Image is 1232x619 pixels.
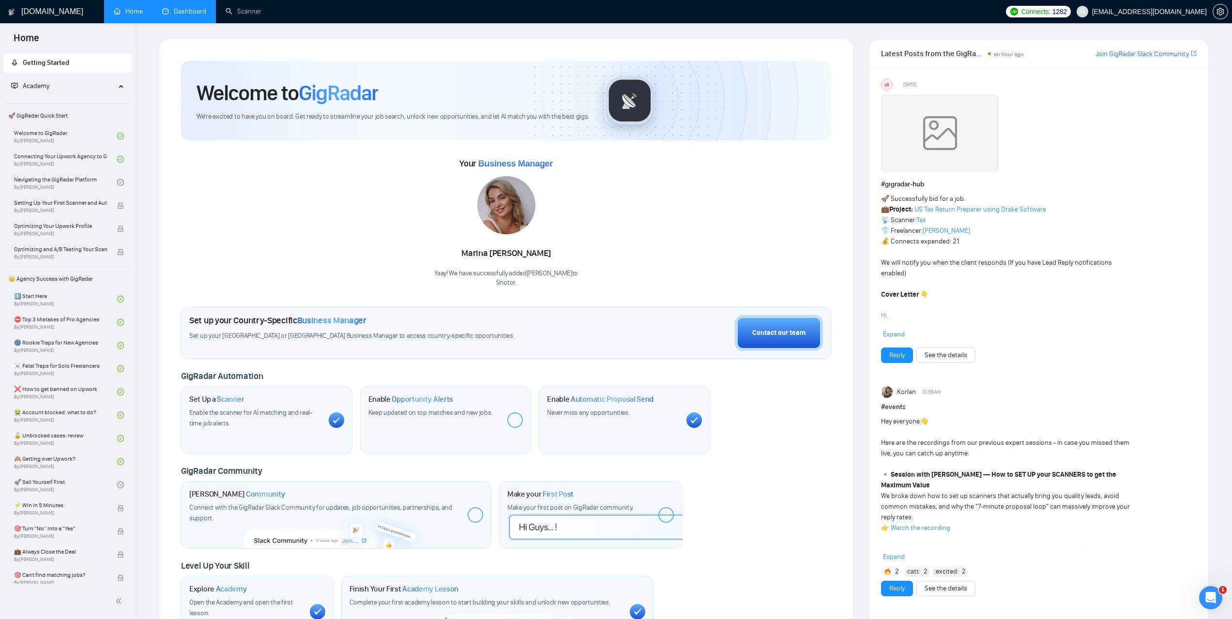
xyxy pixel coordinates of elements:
a: dashboardDashboard [162,7,206,15]
span: Korlan [897,387,916,397]
span: By [PERSON_NAME] [14,231,107,237]
span: rocket [11,59,18,66]
span: check-circle [117,296,124,302]
span: user [1079,8,1086,15]
span: 1282 [1052,6,1067,17]
button: See the details [916,581,975,596]
span: lock [117,505,124,512]
a: Watch the recording [891,524,950,532]
span: By [PERSON_NAME] [14,510,107,516]
span: Enable the scanner for AI matching and real-time job alerts. [189,408,312,427]
a: 1️⃣ Start HereBy[PERSON_NAME] [14,288,117,310]
span: 🎯 Can't find matching jobs? [14,570,107,580]
a: Navigating the GigRadar PlatformBy[PERSON_NAME] [14,172,117,193]
span: Academy [11,82,49,90]
span: Opportunity Alerts [392,394,453,404]
a: 😭 Account blocked: what to do?By[PERSON_NAME] [14,405,117,426]
span: Keep updated on top matches and new jobs. [368,408,493,417]
img: gigradar-logo.png [606,76,654,125]
a: 🚀 Sell Yourself FirstBy[PERSON_NAME] [14,474,117,496]
span: By [PERSON_NAME] [14,208,107,213]
span: Business Manager [478,159,553,168]
span: Setting Up Your First Scanner and Auto-Bidder [14,198,107,208]
h1: [PERSON_NAME] [189,489,285,499]
span: check-circle [117,179,124,186]
a: 🌚 Rookie Traps for New AgenciesBy[PERSON_NAME] [14,335,117,356]
img: upwork-logo.png [1010,8,1018,15]
span: check-circle [117,133,124,139]
span: check-circle [117,342,124,349]
span: Optimizing Your Upwork Profile [14,221,107,231]
span: Automatic Proposal Send [571,394,654,404]
button: setting [1213,4,1228,19]
a: Reply [889,583,905,594]
span: [DATE] [903,80,916,89]
button: Reply [881,347,913,363]
h1: Welcome to [197,80,378,106]
span: Home [6,31,47,51]
span: 💼 Always Close the Deal [14,547,107,557]
span: Academy [216,584,247,594]
span: Optimizing and A/B Testing Your Scanner for Better Results [14,244,107,254]
span: lock [117,249,124,256]
span: GigRadar [299,80,378,106]
img: logo [8,4,15,20]
span: Complete your first academy lesson to start building your skills and unlock new opportunities. [350,598,610,606]
span: 👑 Agency Success with GigRadar [4,269,131,288]
a: Connecting Your Upwork Agency to GigRadarBy[PERSON_NAME] [14,149,117,170]
span: an hour ago [994,51,1024,58]
span: Level Up Your Skill [181,560,249,571]
h1: # events [881,402,1197,412]
a: ❌ How to get banned on UpworkBy[PERSON_NAME] [14,381,117,403]
h1: Enable [368,394,454,404]
img: weqQh+iSagEgQAAAABJRU5ErkJggg== [882,94,998,172]
span: Latest Posts from the GigRadar Community [881,47,985,60]
li: Getting Started [3,53,132,73]
span: check-circle [117,156,124,163]
a: Tax [916,216,926,224]
a: ☠️ Fatal Traps for Solo FreelancersBy[PERSON_NAME] [14,358,117,379]
span: Community [246,489,285,499]
span: lock [117,574,124,581]
span: Academy Lesson [402,584,458,594]
span: check-circle [117,319,124,326]
a: See the details [925,350,967,361]
span: Academy [23,82,49,90]
strong: Session with [PERSON_NAME] — How to SET UP your SCANNERS to get the Maximum Value [881,470,1116,489]
span: GigRadar Community [181,466,262,476]
span: ⚡ Win in 5 Minutes [14,500,107,510]
span: Expand [883,553,905,561]
a: ⛔ Top 3 Mistakes of Pro AgenciesBy[PERSON_NAME] [14,312,117,333]
span: 2 [924,567,928,576]
span: 🚀 GigRadar Quick Start [4,106,131,125]
button: Contact our team [735,315,823,351]
span: 🎯 Turn “No” into a “Yes” [14,524,107,533]
span: Scanner [217,394,244,404]
span: :excited: [934,566,958,577]
p: Snotor . [434,278,578,287]
span: check-circle [117,365,124,372]
img: 1686180516333-102.jpg [477,176,535,234]
span: check-circle [117,482,124,488]
h1: Set Up a [189,394,244,404]
h1: Enable [547,394,654,404]
span: 2 [895,567,899,576]
span: check-circle [117,435,124,442]
span: Open the Academy and open the first lesson. [189,598,293,617]
span: lock [117,202,124,209]
a: See the details [925,583,967,594]
span: 👉 [881,524,889,532]
span: double-left [115,596,125,606]
h1: # gigradar-hub [881,179,1197,190]
a: homeHome [114,7,143,15]
span: By [PERSON_NAME] [14,557,107,562]
span: lock [117,551,124,558]
span: Getting Started [23,59,69,67]
strong: Cover Letter 👇 [881,290,928,299]
iframe: Intercom live chat [1199,586,1222,609]
span: 🔹 [881,545,889,553]
div: Contact our team [752,328,806,338]
a: US Tax Return Preparer using Drake Software [914,205,1046,213]
span: lock [117,528,124,535]
a: 🔓 Unblocked cases: reviewBy[PERSON_NAME] [14,428,117,449]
